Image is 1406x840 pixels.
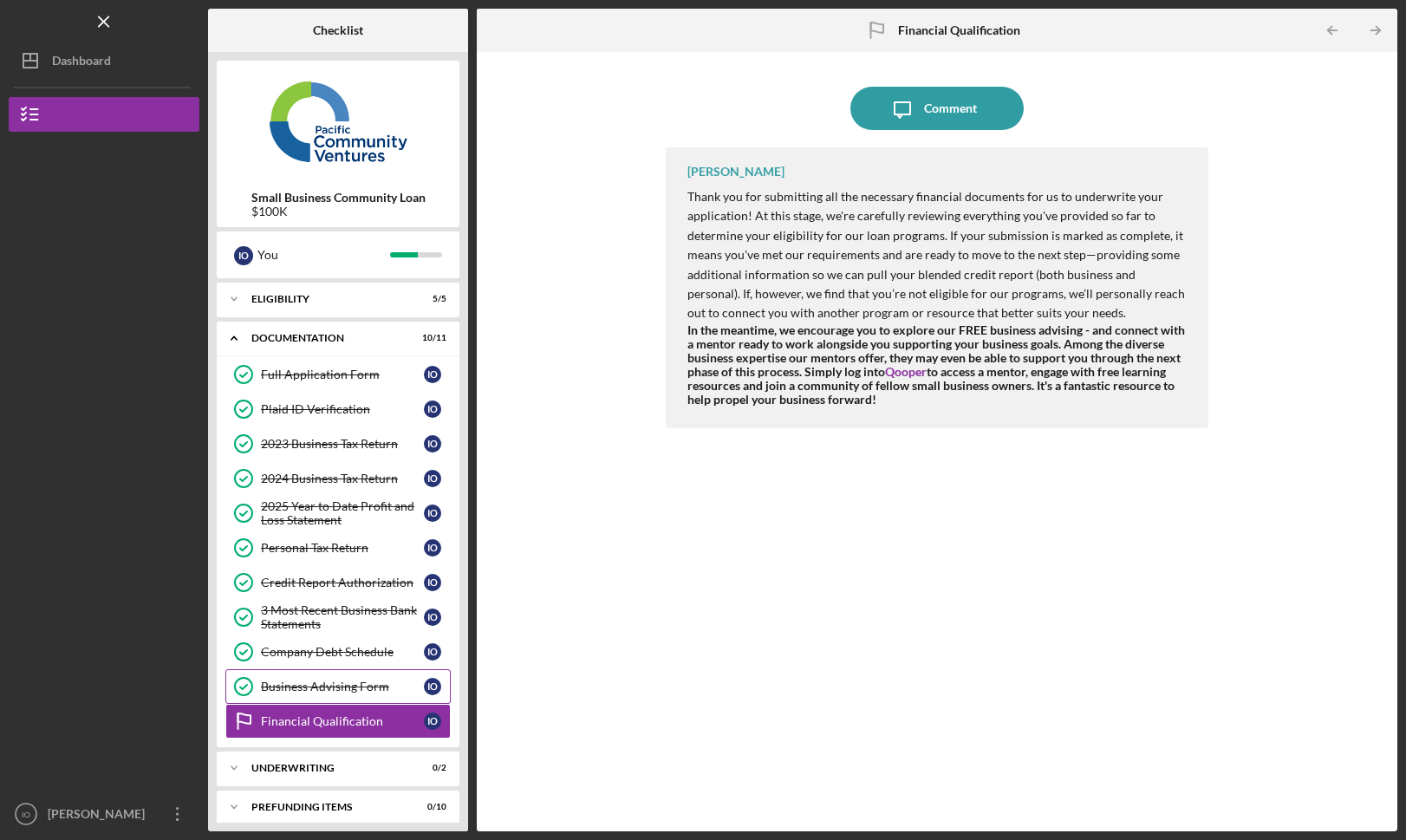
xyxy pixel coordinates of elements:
[261,603,424,631] div: 3 Most Recent Business Bank Statements
[225,496,451,531] a: 2025 Year to Date Profit and Loss StatementIO
[261,437,424,451] div: 2023 Business Tax Return
[225,635,451,669] a: Company Debt ScheduleIO
[225,427,451,461] a: 2023 Business Tax ReturnIO
[217,69,459,173] img: Product logo
[225,392,451,427] a: Plaid ID VerificationIO
[257,240,390,270] div: You
[850,87,1024,130] button: Comment
[885,364,927,379] a: Qooper
[225,565,451,600] a: Credit Report AuthorizationIO
[687,187,1190,323] p: Thank you for submitting all the necessary financial documents for us to underwrite your applicat...
[52,43,111,82] div: Dashboard
[261,402,424,416] div: Plaid ID Verification
[251,205,426,218] div: $100K
[261,472,424,485] div: 2024 Business Tax Return
[687,322,1185,407] strong: In the meantime, we encourage you to explore our FREE business advising - and connect with a ment...
[424,643,441,661] div: I O
[225,461,451,496] a: 2024 Business Tax ReturnIO
[261,576,424,589] div: Credit Report Authorization
[22,810,30,819] text: IO
[424,713,441,730] div: I O
[424,435,441,453] div: I O
[9,797,199,831] button: IO[PERSON_NAME]
[251,763,403,773] div: Underwriting
[261,680,424,693] div: Business Advising Form
[424,505,441,522] div: I O
[415,802,446,812] div: 0 / 10
[424,574,441,591] div: I O
[415,294,446,304] div: 5 / 5
[687,165,784,179] div: [PERSON_NAME]
[234,246,253,265] div: I O
[251,294,403,304] div: Eligibility
[424,678,441,695] div: I O
[43,797,156,836] div: [PERSON_NAME]
[924,87,977,130] div: Comment
[415,763,446,773] div: 0 / 2
[251,802,403,812] div: Prefunding Items
[225,531,451,565] a: Personal Tax ReturnIO
[251,333,403,343] div: Documentation
[424,366,441,383] div: I O
[225,669,451,704] a: Business Advising FormIO
[261,714,424,728] div: Financial Qualification
[225,357,451,392] a: Full Application FormIO
[225,704,451,739] a: Financial QualificationIO
[313,23,363,37] b: Checklist
[424,539,441,557] div: I O
[261,645,424,659] div: Company Debt Schedule
[251,191,426,205] b: Small Business Community Loan
[261,368,424,381] div: Full Application Form
[415,333,446,343] div: 10 / 11
[424,470,441,487] div: I O
[898,23,1020,37] b: Financial Qualification
[424,609,441,626] div: I O
[225,600,451,635] a: 3 Most Recent Business Bank StatementsIO
[261,499,424,527] div: 2025 Year to Date Profit and Loss Statement
[261,541,424,555] div: Personal Tax Return
[9,43,199,78] button: Dashboard
[424,400,441,418] div: I O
